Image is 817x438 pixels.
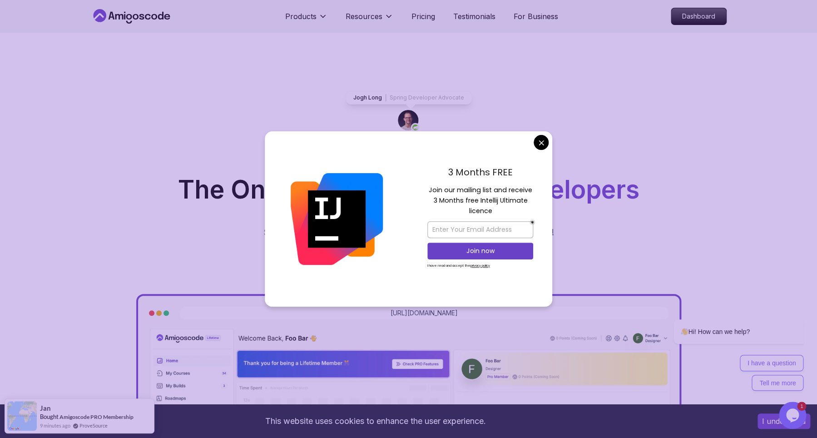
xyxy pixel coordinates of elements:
p: Spring Developer Advocate [390,94,464,101]
span: Bought [40,413,59,420]
a: [URL][DOMAIN_NAME] [391,309,458,318]
button: Accept cookies [758,413,810,429]
div: This website uses cookies to enhance the user experience. [7,411,744,431]
iframe: chat widget [644,237,808,397]
a: Pricing [411,11,435,22]
img: provesource social proof notification image [7,401,37,431]
p: Products [285,11,317,22]
iframe: chat widget [779,402,808,429]
span: 9 minutes ago [40,422,70,429]
span: Developers [503,174,639,204]
h1: The One-Stop Platform for [98,177,719,202]
a: ProveSource [79,422,108,429]
img: josh long [398,110,420,132]
p: Get unlimited access to coding , , and . Start your journey or level up your career with Amigosco... [256,213,561,239]
p: Jogh Long [353,94,382,101]
span: Jan [40,404,51,412]
a: Amigoscode PRO Membership [59,413,134,420]
a: Dashboard [671,8,727,25]
p: Dashboard [671,8,726,25]
button: Resources [346,11,393,29]
a: Testimonials [453,11,495,22]
a: For Business [514,11,558,22]
button: Products [285,11,327,29]
p: Resources [346,11,382,22]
